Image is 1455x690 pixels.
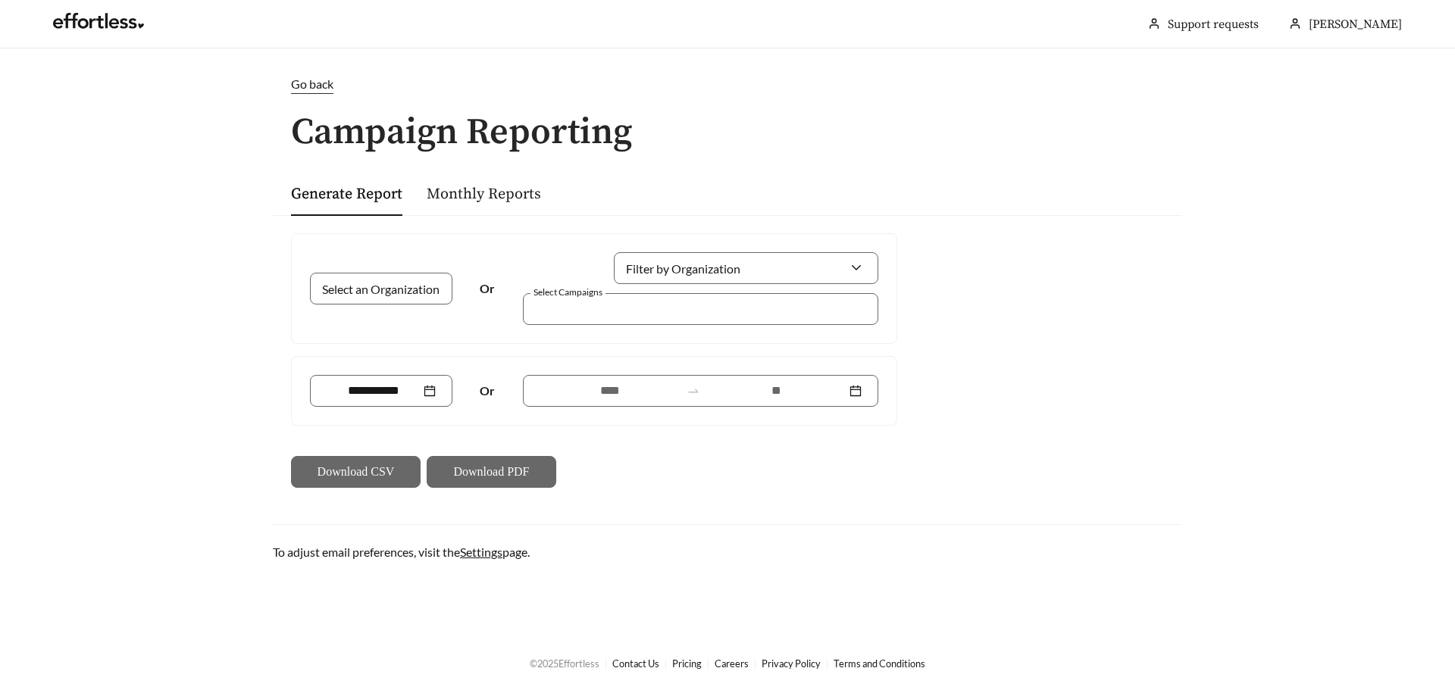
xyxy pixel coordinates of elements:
[460,545,502,559] a: Settings
[687,384,700,398] span: to
[480,281,495,295] strong: Or
[1309,17,1402,32] span: [PERSON_NAME]
[762,657,821,670] a: Privacy Policy
[1168,17,1259,32] a: Support requests
[273,75,1182,94] a: Go back
[480,383,495,398] strong: Or
[291,76,333,91] span: Go back
[612,657,659,670] a: Contact Us
[291,456,421,488] button: Download CSV
[273,113,1182,153] h1: Campaign Reporting
[291,185,402,204] a: Generate Report
[715,657,749,670] a: Careers
[427,456,556,488] button: Download PDF
[530,657,599,670] span: © 2025 Effortless
[687,384,700,398] span: swap-right
[273,545,530,559] span: To adjust email preferences, visit the page.
[672,657,702,670] a: Pricing
[427,185,541,204] a: Monthly Reports
[834,657,925,670] a: Terms and Conditions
